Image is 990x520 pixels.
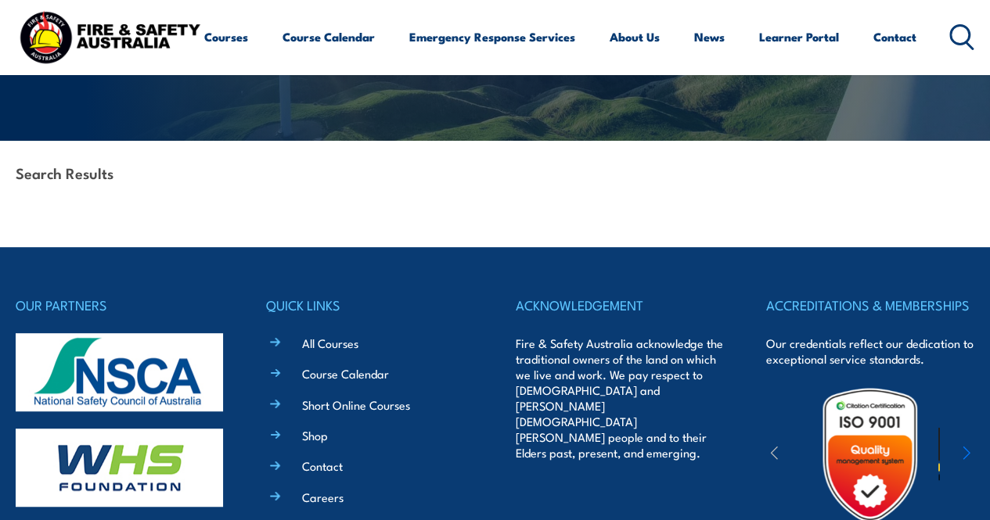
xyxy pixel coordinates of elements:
[204,18,248,56] a: Courses
[302,489,344,505] a: Careers
[516,294,725,316] h4: ACKNOWLEDGEMENT
[302,396,410,413] a: Short Online Courses
[766,294,975,316] h4: ACCREDITATIONS & MEMBERSHIPS
[516,335,725,461] p: Fire & Safety Australia acknowledge the traditional owners of the land on which we live and work....
[283,18,375,56] a: Course Calendar
[16,294,225,316] h4: OUR PARTNERS
[302,427,328,443] a: Shop
[766,335,975,367] p: Our credentials reflect our dedication to exceptional service standards.
[759,18,839,56] a: Learner Portal
[16,333,223,411] img: nsca-logo-footer
[266,294,475,316] h4: QUICK LINKS
[302,457,343,474] a: Contact
[16,162,113,183] strong: Search Results
[302,335,358,351] a: All Courses
[16,429,223,507] img: whs-logo-footer
[694,18,725,56] a: News
[302,365,389,382] a: Course Calendar
[873,18,916,56] a: Contact
[610,18,660,56] a: About Us
[409,18,575,56] a: Emergency Response Services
